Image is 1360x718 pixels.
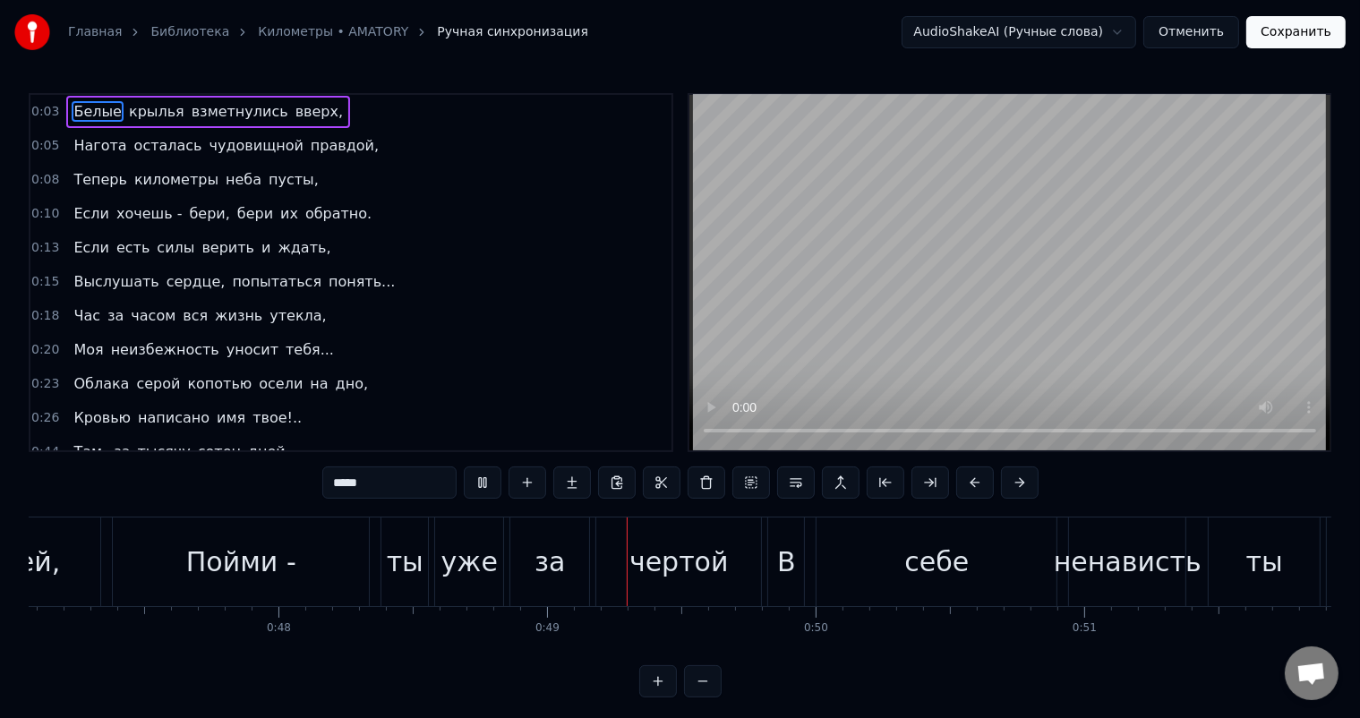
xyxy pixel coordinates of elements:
span: 0:18 [31,307,59,325]
span: 0:15 [31,273,59,291]
span: копотью [185,373,253,394]
span: Моя [72,339,105,360]
span: взметнулись [190,101,290,122]
span: тысячу [136,441,192,462]
span: утекла, [268,305,328,326]
a: Главная [68,23,122,41]
span: 0:26 [31,409,59,427]
span: понять... [327,271,397,292]
span: Выслушать [72,271,160,292]
span: вверх, [294,101,345,122]
span: крылья [127,101,186,122]
span: 0:08 [31,171,59,189]
span: осели [257,373,304,394]
div: ненависть [1054,542,1202,582]
div: В [777,542,796,582]
span: за [112,441,132,462]
span: Теперь [72,169,129,190]
span: Кровью [72,407,133,428]
span: бери [235,203,275,224]
span: написано [136,407,211,428]
span: километры [133,169,220,190]
span: неизбежность [109,339,221,360]
span: 0:20 [31,341,59,359]
nav: breadcrumb [68,23,588,41]
a: Библиотека [150,23,229,41]
button: Сохранить [1246,16,1346,48]
span: бери, [187,203,231,224]
span: Если [72,237,111,258]
div: 0:51 [1073,621,1097,636]
div: за [535,542,565,582]
div: 0:48 [267,621,291,636]
div: 0:49 [535,621,560,636]
span: попытаться [230,271,323,292]
span: их [278,203,300,224]
div: Открытый чат [1285,646,1339,700]
span: 0:13 [31,239,59,257]
div: себе [904,542,969,582]
span: вся [181,305,210,326]
span: Нагота [72,135,128,156]
button: Отменить [1143,16,1239,48]
span: часом [129,305,177,326]
span: Облака [72,373,131,394]
span: есть [115,237,151,258]
span: хочешь - [115,203,184,224]
span: серой [134,373,182,394]
img: youka [14,14,50,50]
span: Час [72,305,102,326]
div: чертой [629,542,729,582]
div: ты [387,542,423,582]
span: твое!.. [251,407,304,428]
span: жизнь [213,305,264,326]
span: уносит [225,339,280,360]
span: 0:10 [31,205,59,223]
div: 0:50 [804,621,828,636]
div: Пойми - [186,542,296,582]
span: 0:23 [31,375,59,393]
span: сотен [196,441,243,462]
span: Там, [72,441,108,462]
span: чудовищной [208,135,305,156]
span: дней, [246,441,292,462]
span: пусты, [267,169,321,190]
span: сердце, [165,271,227,292]
span: и [260,237,272,258]
span: обратно. [304,203,373,224]
span: 0:44 [31,443,59,461]
span: Ручная синхронизация [437,23,588,41]
div: ты [1246,542,1283,582]
a: Километры • AMATORY [258,23,408,41]
span: дно, [334,373,370,394]
span: Белые [72,101,124,122]
span: Если [72,203,111,224]
span: неба [224,169,263,190]
span: на [308,373,329,394]
span: ждать, [276,237,332,258]
span: за [106,305,125,326]
span: правдой, [309,135,381,156]
span: имя [215,407,247,428]
span: силы [155,237,196,258]
span: тебя... [284,339,336,360]
span: верить [200,237,256,258]
span: 0:05 [31,137,59,155]
span: 0:03 [31,103,59,121]
div: уже [441,542,498,582]
span: осталась [133,135,204,156]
